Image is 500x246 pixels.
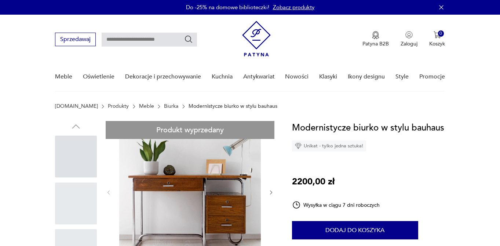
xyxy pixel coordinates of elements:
[401,31,417,47] button: Zaloguj
[319,63,337,91] a: Klasyki
[273,4,314,11] a: Zobacz produkty
[438,30,444,37] div: 0
[164,103,178,109] a: Biurka
[106,121,274,139] div: Produkt wyprzedany
[292,221,418,239] button: Dodaj do koszyka
[125,63,201,91] a: Dekoracje i przechowywanie
[429,31,445,47] button: 0Koszyk
[434,31,441,38] img: Ikona koszyka
[83,63,114,91] a: Oświetlenie
[184,35,193,44] button: Szukaj
[285,63,309,91] a: Nowości
[362,40,389,47] p: Patyna B2B
[186,4,269,11] p: Do -25% na domowe biblioteczki!
[139,103,154,109] a: Meble
[395,63,409,91] a: Style
[295,143,302,149] img: Ikona diamentu
[292,140,366,151] div: Unikat - tylko jedna sztuka!
[55,103,98,109] a: [DOMAIN_NAME]
[108,103,129,109] a: Produkty
[212,63,233,91] a: Kuchnia
[419,63,445,91] a: Promocje
[243,63,275,91] a: Antykwariat
[362,31,389,47] button: Patyna B2B
[55,33,96,46] button: Sprzedawaj
[55,37,96,43] a: Sprzedawaj
[242,21,271,56] img: Patyna - sklep z meblami i dekoracjami vintage
[292,121,444,135] h1: Modernistycze biurko w stylu bauhaus
[348,63,385,91] a: Ikony designu
[372,31,379,39] img: Ikona medalu
[429,40,445,47] p: Koszyk
[189,103,277,109] p: Modernistycze biurko w stylu bauhaus
[292,201,380,209] div: Wysyłka w ciągu 7 dni roboczych
[55,63,72,91] a: Meble
[292,175,335,189] p: 2200,00 zł
[362,31,389,47] a: Ikona medaluPatyna B2B
[401,40,417,47] p: Zaloguj
[405,31,413,38] img: Ikonka użytkownika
